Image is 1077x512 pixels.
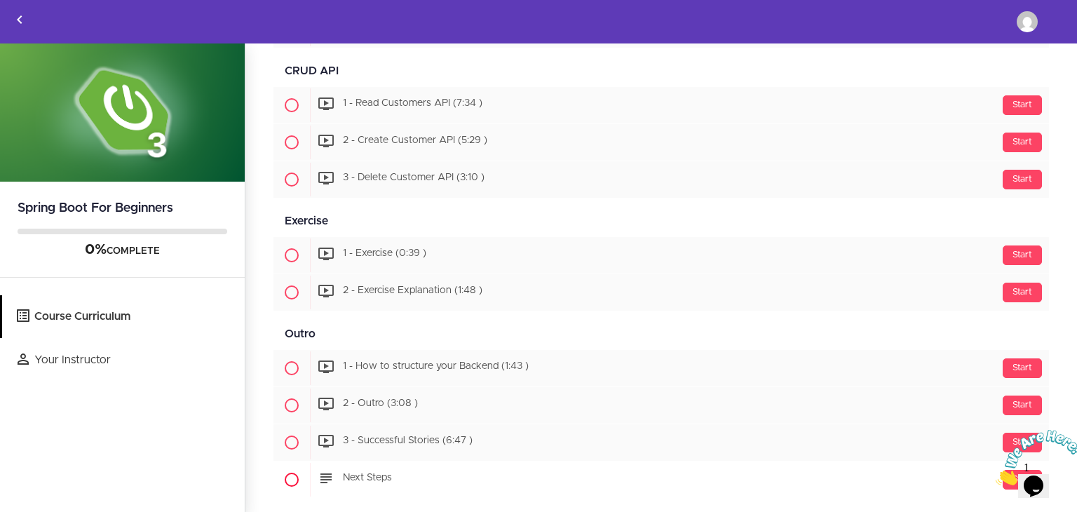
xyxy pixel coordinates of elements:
span: 2 - Exercise Explanation (1:48 ) [343,286,482,296]
span: 2 - Outro (3:08 ) [343,399,418,409]
div: Start [1003,396,1042,415]
div: Start [1003,283,1042,302]
div: Start [1003,95,1042,115]
iframe: chat widget [990,424,1077,491]
img: manjunathgk146@gmail.com [1017,11,1038,32]
div: COMPLETE [18,241,227,260]
span: 1 [6,6,11,18]
span: Next Steps [343,473,392,483]
div: Start [1003,245,1042,265]
img: Chat attention grabber [6,6,93,61]
div: Start [1003,358,1042,378]
a: Start Next Steps [273,462,1049,498]
div: Start [1003,170,1042,189]
a: Start 1 - Read Customers API (7:34 ) [273,87,1049,123]
span: 2 - Create Customer API (5:29 ) [343,136,487,146]
a: Start 3 - Delete Customer API (3:10 ) [273,161,1049,198]
a: Start 3 - Successful Stories (6:47 ) [273,424,1049,461]
svg: Back to courses [11,11,28,28]
span: 1 - Read Customers API (7:34 ) [343,99,482,109]
div: Outro [273,318,1049,350]
a: Start 1 - How to structure your Backend (1:43 ) [273,350,1049,386]
a: Start 2 - Exercise Explanation (1:48 ) [273,274,1049,311]
span: 1 - Exercise (0:39 ) [343,249,426,259]
a: Course Curriculum [2,295,245,338]
a: Your Instructor [2,339,245,382]
div: Exercise [273,206,1049,237]
a: Start 2 - Create Customer API (5:29 ) [273,124,1049,161]
a: Start 1 - Exercise (0:39 ) [273,237,1049,274]
span: 3 - Delete Customer API (3:10 ) [343,173,485,183]
span: 3 - Successful Stories (6:47 ) [343,436,473,446]
span: 0% [85,243,107,257]
a: Start 2 - Outro (3:08 ) [273,387,1049,424]
div: Start [1003,133,1042,152]
a: Back to courses [1,1,39,43]
div: CRUD API [273,55,1049,87]
span: 1 - How to structure your Backend (1:43 ) [343,362,529,372]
